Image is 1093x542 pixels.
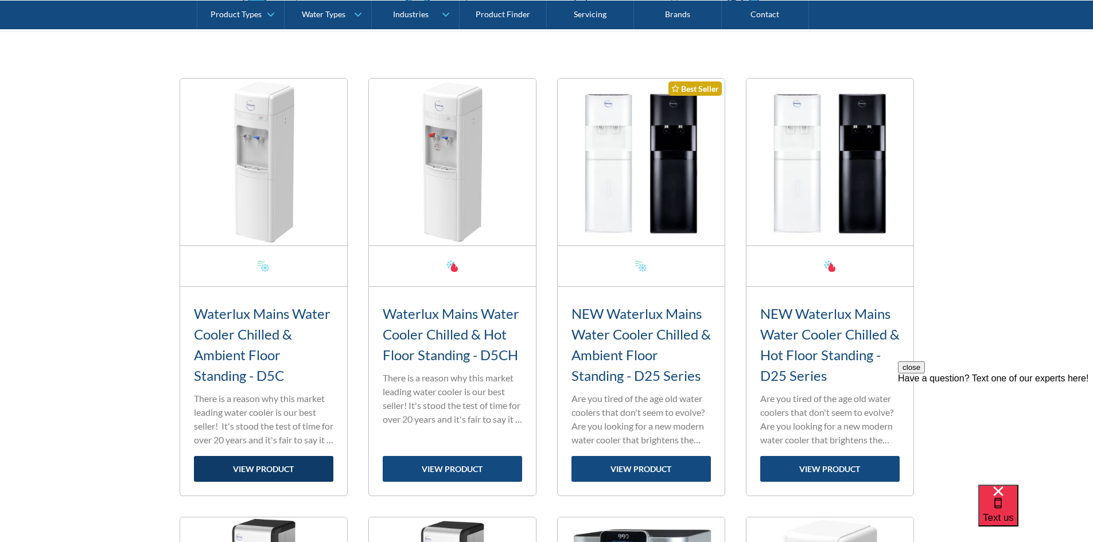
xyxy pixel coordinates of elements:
[760,456,900,482] a: view product
[760,392,900,447] p: Are you tired of the age old water coolers that don't seem to evolve? Are you looking for a new m...
[194,392,333,447] p: There is a reason why this market leading water cooler is our best seller! It's stood the test of...
[760,303,900,386] h3: NEW Waterlux Mains Water Cooler Chilled & Hot Floor Standing - D25 Series
[393,9,429,19] div: Industries
[571,456,711,482] a: view product
[746,79,913,245] img: NEW Waterlux Mains Water Cooler Chilled & Hot Floor Standing - D25 Series
[194,456,333,482] a: view product
[383,371,522,426] p: There is a reason why this market leading water cooler is our best seller! It's stood the test of...
[383,456,522,482] a: view product
[668,81,722,96] div: Best Seller
[571,303,711,386] h3: NEW Waterlux Mains Water Cooler Chilled & Ambient Floor Standing - D25 Series
[211,9,262,19] div: Product Types
[978,485,1093,542] iframe: podium webchat widget bubble
[558,79,725,245] img: NEW Waterlux Mains Water Cooler Chilled & Ambient Floor Standing - D25 Series
[898,361,1093,499] iframe: podium webchat widget prompt
[180,79,347,245] img: Waterlux Mains Water Cooler Chilled & Ambient Floor Standing - D5C
[302,9,345,19] div: Water Types
[383,303,522,365] h3: Waterlux Mains Water Cooler Chilled & Hot Floor Standing - D5CH
[194,303,333,386] h3: Waterlux Mains Water Cooler Chilled & Ambient Floor Standing - D5C
[571,392,711,447] p: Are you tired of the age old water coolers that don't seem to evolve? Are you looking for a new m...
[369,79,536,245] img: Waterlux Mains Water Cooler Chilled & Hot Floor Standing - D5CH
